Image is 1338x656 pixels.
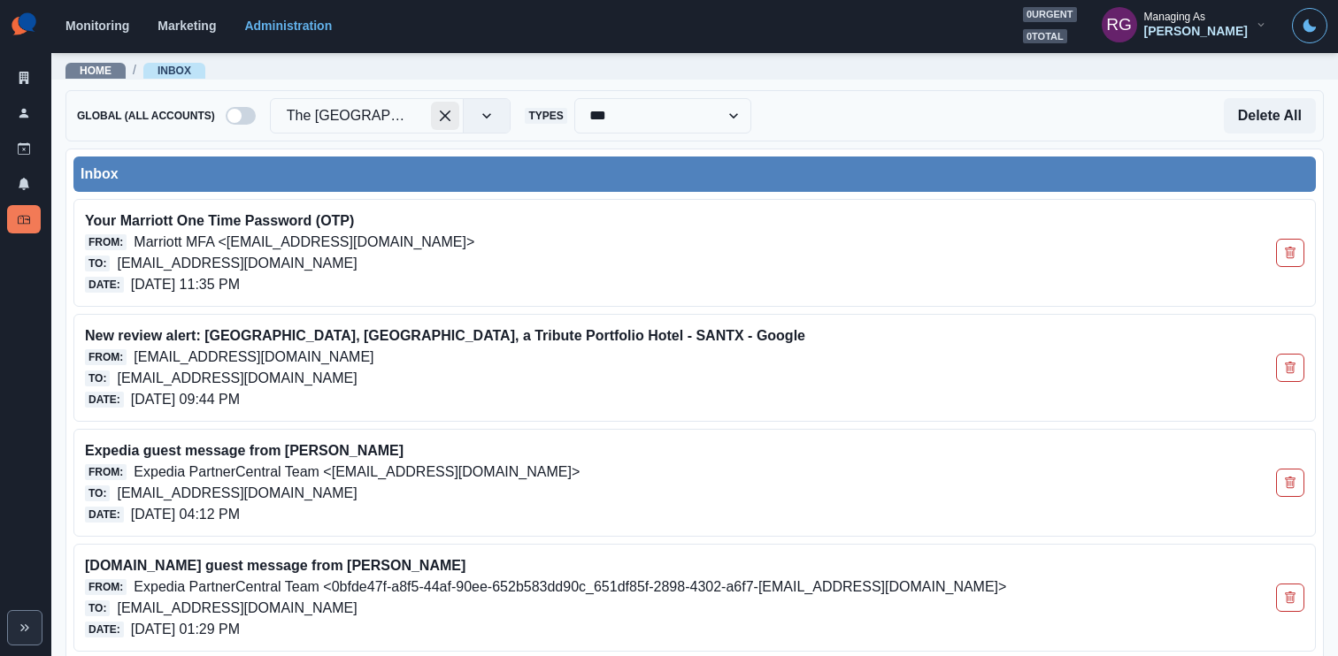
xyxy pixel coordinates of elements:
span: To: [85,600,110,616]
p: New review alert: [GEOGRAPHIC_DATA], [GEOGRAPHIC_DATA], a Tribute Portfolio Hotel - SANTX - Google [85,325,1060,347]
div: Managing As [1144,11,1205,23]
span: To: [85,370,110,386]
p: [DATE] 11:35 PM [131,274,240,295]
p: [DATE] 01:29 PM [131,619,240,640]
button: Toggle Mode [1292,8,1327,43]
p: Your Marriott One Time Password (OTP) [85,210,1060,232]
button: Delete Email [1276,584,1304,612]
nav: breadcrumb [65,61,205,80]
span: From: [85,464,127,480]
a: Users [7,99,41,127]
button: Delete Email [1276,354,1304,382]
span: From: [85,349,127,365]
p: [EMAIL_ADDRESS][DOMAIN_NAME] [117,253,357,274]
a: Marketing [158,19,216,33]
p: [EMAIL_ADDRESS][DOMAIN_NAME] [117,368,357,389]
a: Notifications [7,170,41,198]
button: Expand [7,610,42,645]
span: 0 total [1023,29,1067,44]
span: 0 urgent [1023,7,1077,22]
p: Marriott MFA <[EMAIL_ADDRESS][DOMAIN_NAME]> [134,232,474,253]
div: [PERSON_NAME] [1144,24,1248,39]
span: Date: [85,392,124,408]
span: From: [85,234,127,250]
div: Inbox [81,164,1309,185]
span: Date: [85,622,124,637]
span: / [133,61,136,80]
span: Date: [85,507,124,523]
span: To: [85,485,110,501]
span: Date: [85,277,124,293]
a: Draft Posts [7,134,41,163]
span: Types [525,108,566,124]
span: From: [85,579,127,595]
p: [DOMAIN_NAME] guest message from [PERSON_NAME] [85,555,1060,576]
div: Russel Gabiosa [1106,4,1132,46]
span: Global (All Accounts) [73,108,219,124]
a: Inbox [7,205,41,233]
p: Expedia PartnerCentral Team <[EMAIL_ADDRESS][DOMAIN_NAME]> [134,461,580,483]
a: Clients [7,64,41,92]
p: [DATE] 04:12 PM [131,504,240,525]
div: Clear selected options [431,102,459,130]
span: To: [85,256,110,271]
button: Managing As[PERSON_NAME] [1088,7,1281,42]
p: Expedia guest message from [PERSON_NAME] [85,440,1060,461]
a: Inbox [158,65,191,77]
a: Monitoring [65,19,129,33]
p: [EMAIL_ADDRESS][DOMAIN_NAME] [117,598,357,619]
p: [EMAIL_ADDRESS][DOMAIN_NAME] [117,483,357,504]
button: Delete All [1224,98,1316,133]
p: [EMAIL_ADDRESS][DOMAIN_NAME] [134,347,373,368]
button: Delete Email [1276,469,1304,497]
p: [DATE] 09:44 PM [131,389,240,410]
a: Home [80,65,111,77]
a: Administration [244,19,332,33]
p: Expedia PartnerCentral Team <0bfde47f-a8f5-44af-90ee-652b583dd90c_651df85f-2898-4302-a6f7-[EMAIL_... [134,576,1006,598]
button: Delete Email [1276,239,1304,267]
